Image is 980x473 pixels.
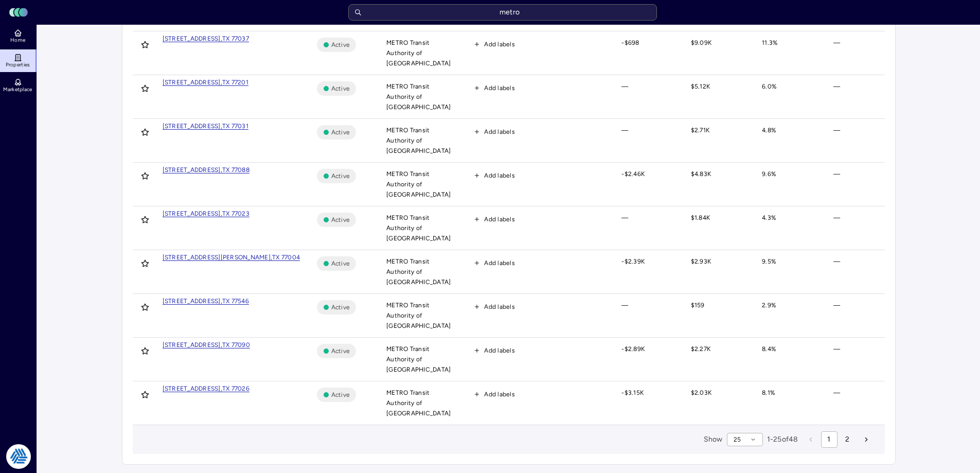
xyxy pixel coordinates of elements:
span: Add labels [484,83,515,93]
span: 25 [734,434,741,445]
button: Toggle favorite [137,299,153,316]
button: Add labels [467,344,522,357]
span: Home [10,37,25,43]
nav: pagination [803,431,875,448]
button: Toggle favorite [137,387,153,403]
span: Active [331,346,350,356]
td: METRO Transit Authority of [GEOGRAPHIC_DATA] [378,294,459,338]
td: — [825,163,891,206]
div: [STREET_ADDRESS], [163,77,222,87]
td: $4.83K [683,163,754,206]
div: TX 77037 [222,33,249,44]
div: TX 77031 [222,121,248,131]
button: Toggle favorite [137,37,153,53]
td: — [613,206,682,250]
span: Active [331,215,350,225]
input: Search for a property [348,4,657,21]
button: next page [858,431,875,448]
td: METRO Transit Authority of [GEOGRAPHIC_DATA] [378,119,459,163]
span: 1 [827,434,830,445]
img: Tradition Energy [6,444,31,469]
a: [STREET_ADDRESS],TX 77090 [163,340,250,350]
span: Add labels [484,39,515,49]
td: 11.3% [754,31,825,75]
td: $2.03K [683,381,754,425]
span: Add labels [484,389,515,399]
a: [STREET_ADDRESS],TX 77201 [163,77,248,87]
td: — [825,250,891,294]
button: Add labels [467,38,522,51]
td: METRO Transit Authority of [GEOGRAPHIC_DATA] [378,31,459,75]
button: Add labels [467,388,522,401]
a: [STREET_ADDRESS],TX 77031 [163,121,248,131]
button: Toggle favorite [137,168,153,184]
td: -$2.39K [613,250,682,294]
td: 9.6% [754,163,825,206]
td: $2.71K [683,119,754,163]
span: Marketplace [3,86,32,93]
span: Add labels [484,302,515,312]
a: [STREET_ADDRESS],TX 77546 [163,296,249,306]
span: Add labels [484,127,515,137]
td: METRO Transit Authority of [GEOGRAPHIC_DATA] [378,163,459,206]
button: previous page [803,431,819,448]
td: — [613,119,682,163]
td: 4.3% [754,206,825,250]
div: TX 77026 [222,383,250,394]
div: TX 77088 [222,165,250,175]
td: — [825,119,891,163]
td: — [825,75,891,119]
div: TX 77090 [222,340,250,350]
button: last page, page 2 [840,431,856,448]
td: — [613,75,682,119]
td: $5.12K [683,75,754,119]
span: Show [704,434,723,445]
a: [STREET_ADDRESS],TX 77023 [163,208,250,219]
span: Active [331,83,350,94]
div: TX 77546 [222,296,249,306]
span: Properties [6,62,30,68]
button: Add labels [467,125,522,138]
td: — [825,294,891,338]
button: Add labels [467,300,522,313]
span: Active [331,171,350,181]
td: METRO Transit Authority of [GEOGRAPHIC_DATA] [378,206,459,250]
div: [STREET_ADDRESS], [163,121,222,131]
div: [STREET_ADDRESS], [163,208,222,219]
button: Toggle favorite [137,212,153,228]
span: Add labels [484,214,515,224]
span: Active [331,390,350,400]
td: 4.8% [754,119,825,163]
td: METRO Transit Authority of [GEOGRAPHIC_DATA] [378,75,459,119]
td: METRO Transit Authority of [GEOGRAPHIC_DATA] [378,250,459,294]
td: METRO Transit Authority of [GEOGRAPHIC_DATA] [378,381,459,425]
button: page 1 [821,431,838,448]
div: [STREET_ADDRESS], [163,383,222,394]
button: Add labels [467,256,522,270]
div: [STREET_ADDRESS], [163,340,222,350]
span: Add labels [484,345,515,356]
td: — [825,206,891,250]
div: TX 77023 [222,208,250,219]
span: 1 - 25 of 48 [767,434,798,445]
span: Add labels [484,258,515,268]
td: — [825,338,891,381]
td: $159 [683,294,754,338]
span: 2 [845,434,849,445]
td: $2.27K [683,338,754,381]
span: Active [331,302,350,312]
td: -$2.89K [613,338,682,381]
div: TX 77201 [222,77,248,87]
a: [STREET_ADDRESS],TX 77026 [163,383,250,394]
button: Toggle favorite [137,124,153,141]
span: Active [331,127,350,137]
td: $1.84K [683,206,754,250]
button: Toggle favorite [137,255,153,272]
td: 8.4% [754,338,825,381]
td: -$698 [613,31,682,75]
td: — [825,381,891,425]
span: Add labels [484,170,515,181]
td: $9.09K [683,31,754,75]
td: — [825,31,891,75]
a: [STREET_ADDRESS][PERSON_NAME],TX 77004 [163,252,300,262]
